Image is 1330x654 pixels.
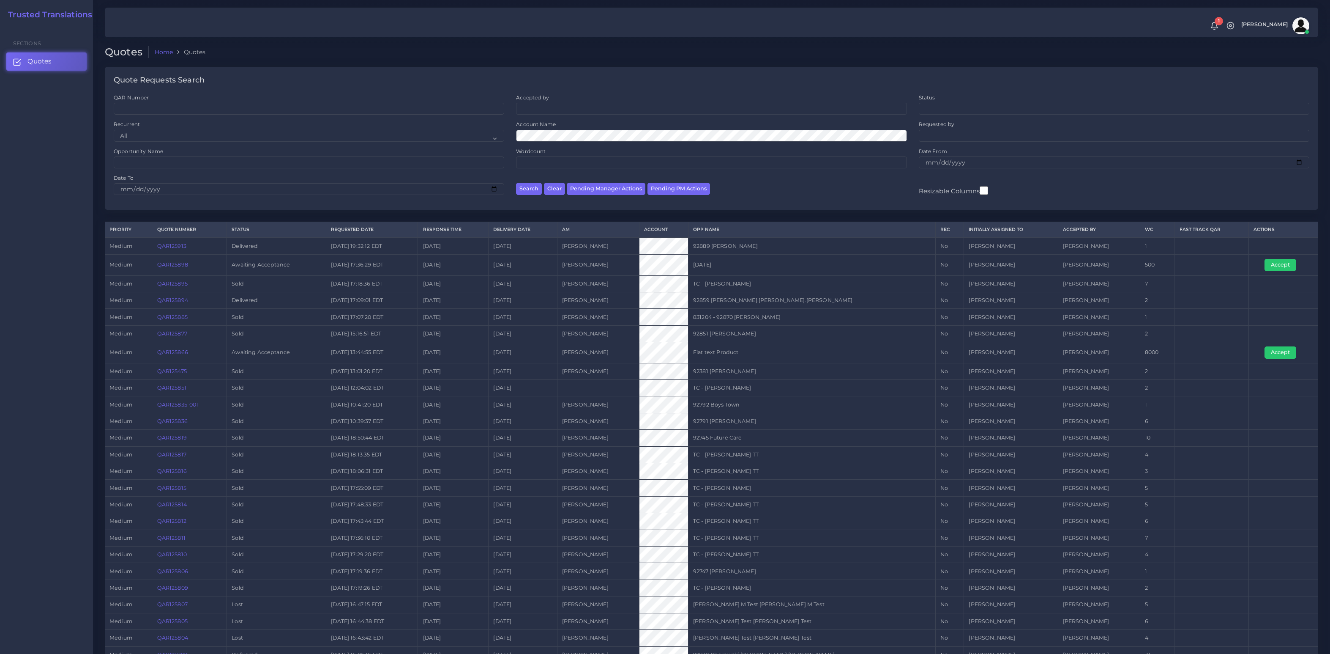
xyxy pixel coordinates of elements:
[109,485,132,491] span: medium
[157,314,188,320] a: QAR125885
[1264,346,1296,358] button: Accept
[326,496,418,513] td: [DATE] 17:48:33 EDT
[13,40,41,47] span: Sections
[1058,275,1140,292] td: [PERSON_NAME]
[1140,255,1174,275] td: 500
[1140,496,1174,513] td: 5
[489,342,557,363] td: [DATE]
[326,530,418,546] td: [DATE] 17:36:10 EDT
[1058,238,1140,255] td: [PERSON_NAME]
[489,446,557,463] td: [DATE]
[1058,255,1140,275] td: [PERSON_NAME]
[516,94,549,101] label: Accepted by
[1058,413,1140,429] td: [PERSON_NAME]
[418,513,489,530] td: [DATE]
[557,580,639,596] td: [PERSON_NAME]
[326,309,418,325] td: [DATE] 17:07:20 EDT
[557,446,639,463] td: [PERSON_NAME]
[227,275,326,292] td: Sold
[964,309,1058,325] td: [PERSON_NAME]
[105,46,149,58] h2: Quotes
[326,430,418,446] td: [DATE] 18:50:44 EDT
[227,563,326,580] td: Sold
[1140,513,1174,530] td: 6
[935,530,964,546] td: No
[152,222,227,238] th: Quote Number
[688,275,935,292] td: TC - [PERSON_NAME]
[1174,222,1249,238] th: Fast Track QAR
[964,275,1058,292] td: [PERSON_NAME]
[935,547,964,563] td: No
[418,547,489,563] td: [DATE]
[919,148,947,155] label: Date From
[227,325,326,342] td: Sold
[964,292,1058,309] td: [PERSON_NAME]
[114,76,205,85] h4: Quote Requests Search
[2,10,92,20] a: Trusted Translations
[489,255,557,275] td: [DATE]
[557,325,639,342] td: [PERSON_NAME]
[1058,222,1140,238] th: Accepted by
[1248,222,1318,238] th: Actions
[557,255,639,275] td: [PERSON_NAME]
[1140,430,1174,446] td: 10
[418,380,489,396] td: [DATE]
[489,380,557,396] td: [DATE]
[326,238,418,255] td: [DATE] 19:32:12 EDT
[557,342,639,363] td: [PERSON_NAME]
[157,568,188,574] a: QAR125806
[1140,275,1174,292] td: 7
[516,121,556,128] label: Account Name
[418,446,489,463] td: [DATE]
[227,580,326,596] td: Sold
[227,446,326,463] td: Sold
[109,368,132,374] span: medium
[647,183,710,195] button: Pending PM Actions
[6,52,87,70] a: Quotes
[557,430,639,446] td: [PERSON_NAME]
[418,255,489,275] td: [DATE]
[1058,513,1140,530] td: [PERSON_NAME]
[688,446,935,463] td: TC - [PERSON_NAME] TT
[1058,342,1140,363] td: [PERSON_NAME]
[157,535,186,541] a: QAR125811
[1058,430,1140,446] td: [PERSON_NAME]
[688,380,935,396] td: TC - [PERSON_NAME]
[157,501,187,508] a: QAR125814
[157,434,187,441] a: QAR125819
[157,330,187,337] a: QAR125877
[326,325,418,342] td: [DATE] 15:16:51 EDT
[1264,261,1302,268] a: Accept
[489,513,557,530] td: [DATE]
[489,396,557,413] td: [DATE]
[516,183,542,195] button: Search
[418,363,489,379] td: [DATE]
[157,635,188,641] a: QAR125804
[489,238,557,255] td: [DATE]
[489,222,557,238] th: Delivery Date
[157,385,186,391] a: QAR125851
[557,292,639,309] td: [PERSON_NAME]
[418,292,489,309] td: [DATE]
[489,530,557,546] td: [DATE]
[1140,547,1174,563] td: 4
[688,292,935,309] td: 92859 [PERSON_NAME].[PERSON_NAME].[PERSON_NAME]
[326,513,418,530] td: [DATE] 17:43:44 EDT
[688,530,935,546] td: TC - [PERSON_NAME] TT
[688,563,935,580] td: 92747 [PERSON_NAME]
[1140,463,1174,480] td: 3
[489,563,557,580] td: [DATE]
[557,496,639,513] td: [PERSON_NAME]
[418,342,489,363] td: [DATE]
[489,309,557,325] td: [DATE]
[919,185,988,196] label: Resizable Columns
[157,401,199,408] a: QAR125835-001
[157,551,187,558] a: QAR125810
[326,255,418,275] td: [DATE] 17:36:29 EDT
[516,148,546,155] label: Wordcount
[1215,17,1223,25] span: 1
[418,413,489,429] td: [DATE]
[557,222,639,238] th: AM
[935,463,964,480] td: No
